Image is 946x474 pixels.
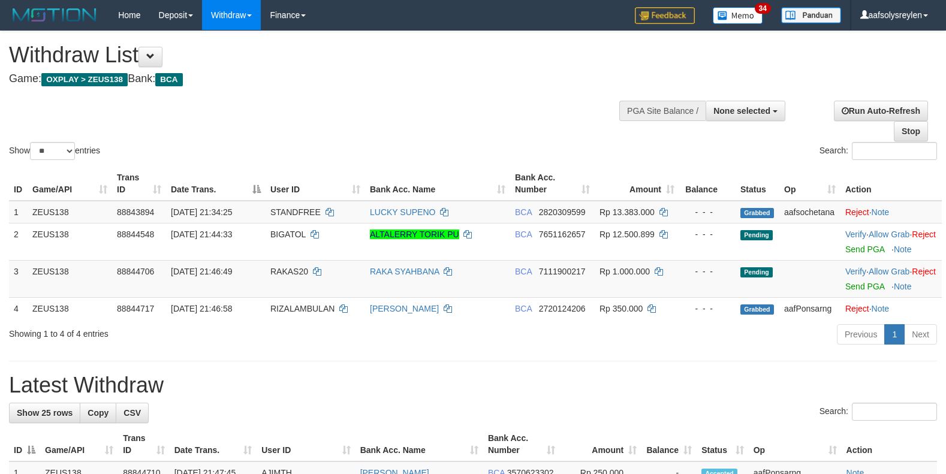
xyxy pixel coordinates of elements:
td: ZEUS138 [28,260,112,297]
button: None selected [706,101,785,121]
img: MOTION_logo.png [9,6,100,24]
th: Status [736,167,779,201]
a: Note [894,282,912,291]
a: Reject [912,267,936,276]
span: Copy [88,408,109,418]
label: Search: [820,142,937,160]
a: Verify [845,230,866,239]
td: aafPonsarng [779,297,840,319]
span: Copy 7651162657 to clipboard [539,230,586,239]
a: RAKA SYAHBANA [370,267,439,276]
a: Note [872,207,890,217]
th: Bank Acc. Number: activate to sort column ascending [510,167,595,201]
span: Copy 2820309599 to clipboard [539,207,586,217]
th: User ID: activate to sort column ascending [266,167,365,201]
span: Rp 1.000.000 [599,267,650,276]
td: ZEUS138 [28,201,112,224]
span: OXPLAY > ZEUS138 [41,73,128,86]
th: Bank Acc. Name: activate to sort column ascending [365,167,510,201]
span: 88844717 [117,304,154,313]
h4: Game: Bank: [9,73,619,85]
a: ALTALERRY TORIK PU [370,230,459,239]
div: - - - [684,228,731,240]
select: Showentries [30,142,75,160]
td: · [840,297,942,319]
th: ID [9,167,28,201]
span: BCA [515,267,532,276]
input: Search: [852,403,937,421]
span: 34 [755,3,771,14]
th: Bank Acc. Name: activate to sort column ascending [355,427,483,461]
a: [PERSON_NAME] [370,304,439,313]
a: LUCKY SUPENO [370,207,435,217]
span: [DATE] 21:44:33 [171,230,232,239]
td: · [840,201,942,224]
a: Show 25 rows [9,403,80,423]
a: Next [904,324,937,345]
a: Stop [894,121,928,141]
span: Grabbed [740,208,774,218]
th: Balance [679,167,736,201]
div: - - - [684,206,731,218]
th: Status: activate to sort column ascending [697,427,749,461]
span: · [869,230,912,239]
label: Search: [820,403,937,421]
td: · · [840,260,942,297]
span: CSV [123,408,141,418]
th: Amount: activate to sort column ascending [595,167,679,201]
th: Bank Acc. Number: activate to sort column ascending [483,427,560,461]
span: Grabbed [740,304,774,315]
th: Amount: activate to sort column ascending [560,427,642,461]
span: BCA [515,230,532,239]
a: CSV [116,403,149,423]
span: Copy 7111900217 to clipboard [539,267,586,276]
td: · · [840,223,942,260]
span: RAKAS20 [270,267,308,276]
a: Reject [845,304,869,313]
span: BCA [515,207,532,217]
div: - - - [684,303,731,315]
span: [DATE] 21:46:58 [171,304,232,313]
h1: Withdraw List [9,43,619,67]
div: PGA Site Balance / [619,101,706,121]
td: 3 [9,260,28,297]
a: Previous [837,324,885,345]
a: Run Auto-Refresh [834,101,928,121]
th: Op: activate to sort column ascending [779,167,840,201]
span: None selected [713,106,770,116]
th: Trans ID: activate to sort column ascending [118,427,170,461]
a: Note [894,244,912,254]
span: Copy 2720124206 to clipboard [539,304,586,313]
a: Verify [845,267,866,276]
a: Reject [845,207,869,217]
span: 88843894 [117,207,154,217]
input: Search: [852,142,937,160]
div: - - - [684,265,731,277]
span: 88844548 [117,230,154,239]
th: Date Trans.: activate to sort column descending [166,167,266,201]
th: User ID: activate to sort column ascending [257,427,355,461]
a: Allow Grab [869,230,909,239]
td: ZEUS138 [28,297,112,319]
th: Date Trans.: activate to sort column ascending [170,427,257,461]
td: 2 [9,223,28,260]
span: Rp 13.383.000 [599,207,655,217]
th: Trans ID: activate to sort column ascending [112,167,166,201]
th: ID: activate to sort column descending [9,427,40,461]
th: Game/API: activate to sort column ascending [28,167,112,201]
th: Op: activate to sort column ascending [749,427,842,461]
img: Feedback.jpg [635,7,695,24]
span: Pending [740,267,773,277]
label: Show entries [9,142,100,160]
a: Note [872,304,890,313]
a: Send PGA [845,244,884,254]
td: aafsochetana [779,201,840,224]
a: Reject [912,230,936,239]
th: Action [842,427,937,461]
td: 1 [9,201,28,224]
a: Copy [80,403,116,423]
td: ZEUS138 [28,223,112,260]
span: Pending [740,230,773,240]
h1: Latest Withdraw [9,373,937,397]
th: Action [840,167,942,201]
